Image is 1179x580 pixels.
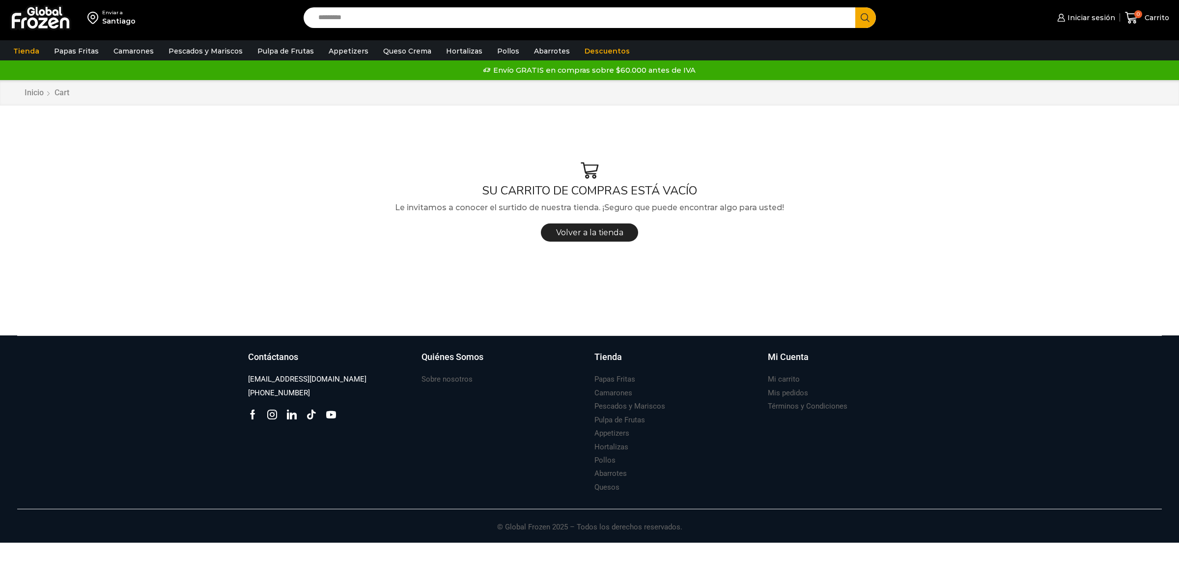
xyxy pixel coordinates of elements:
[594,467,627,480] a: Abarrotes
[594,415,645,425] h3: Pulpa de Frutas
[855,7,876,28] button: Search button
[541,223,639,242] a: Volver a la tienda
[248,373,366,386] a: [EMAIL_ADDRESS][DOMAIN_NAME]
[253,42,319,60] a: Pulpa de Frutas
[594,400,665,413] a: Pescados y Mariscos
[102,9,136,16] div: Enviar a
[102,16,136,26] div: Santiago
[594,441,628,454] a: Hortalizas
[441,42,487,60] a: Hortalizas
[243,509,936,533] p: © Global Frozen 2025 – Todos los derechos reservados.
[594,374,635,385] h3: Papas Fritas
[768,374,800,385] h3: Mi carrito
[594,442,628,452] h3: Hortalizas
[1055,8,1115,28] a: Iniciar sesión
[1142,13,1169,23] span: Carrito
[594,469,627,479] h3: Abarrotes
[529,42,575,60] a: Abarrotes
[421,351,585,373] a: Quiénes Somos
[248,388,310,398] h3: [PHONE_NUMBER]
[17,201,1162,214] p: Le invitamos a conocer el surtido de nuestra tienda. ¡Seguro que puede encontrar algo para usted!
[1134,10,1142,18] span: 0
[248,351,298,363] h3: Contáctanos
[768,400,847,413] a: Términos y Condiciones
[248,387,310,400] a: [PHONE_NUMBER]
[8,42,44,60] a: Tienda
[164,42,248,60] a: Pescados y Mariscos
[594,351,758,373] a: Tienda
[324,42,373,60] a: Appetizers
[87,9,102,26] img: address-field-icon.svg
[1065,13,1115,23] span: Iniciar sesión
[421,373,473,386] a: Sobre nosotros
[24,87,44,99] a: Inicio
[580,42,635,60] a: Descuentos
[768,373,800,386] a: Mi carrito
[594,387,632,400] a: Camarones
[594,351,622,363] h3: Tienda
[594,427,629,440] a: Appetizers
[768,351,809,363] h3: Mi Cuenta
[594,482,619,493] h3: Quesos
[768,351,931,373] a: Mi Cuenta
[556,228,623,237] span: Volver a la tienda
[421,351,483,363] h3: Quiénes Somos
[768,388,808,398] h3: Mis pedidos
[768,401,847,412] h3: Términos y Condiciones
[768,387,808,400] a: Mis pedidos
[49,42,104,60] a: Papas Fritas
[109,42,159,60] a: Camarones
[594,373,635,386] a: Papas Fritas
[55,88,69,97] span: Cart
[248,351,412,373] a: Contáctanos
[594,428,629,439] h3: Appetizers
[594,401,665,412] h3: Pescados y Mariscos
[378,42,436,60] a: Queso Crema
[594,414,645,427] a: Pulpa de Frutas
[594,455,616,466] h3: Pollos
[492,42,524,60] a: Pollos
[594,481,619,494] a: Quesos
[17,184,1162,198] h1: SU CARRITO DE COMPRAS ESTÁ VACÍO
[1125,6,1169,29] a: 0 Carrito
[594,454,616,467] a: Pollos
[421,374,473,385] h3: Sobre nosotros
[248,374,366,385] h3: [EMAIL_ADDRESS][DOMAIN_NAME]
[594,388,632,398] h3: Camarones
